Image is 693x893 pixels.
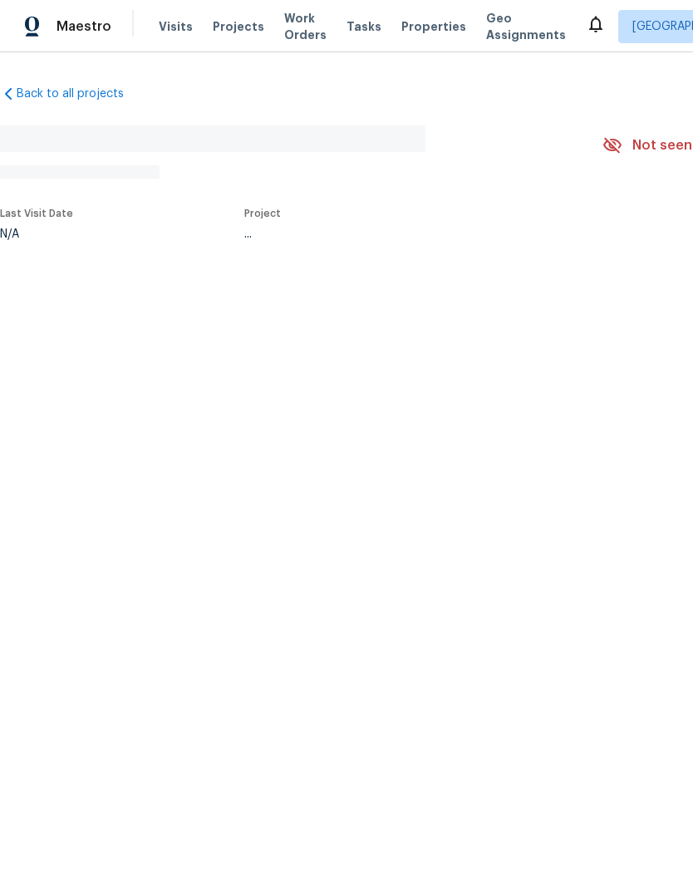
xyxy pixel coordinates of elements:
[401,18,466,35] span: Properties
[57,18,111,35] span: Maestro
[244,209,281,218] span: Project
[159,18,193,35] span: Visits
[213,18,264,35] span: Projects
[486,10,566,43] span: Geo Assignments
[284,10,327,43] span: Work Orders
[346,21,381,32] span: Tasks
[244,228,563,240] div: ...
